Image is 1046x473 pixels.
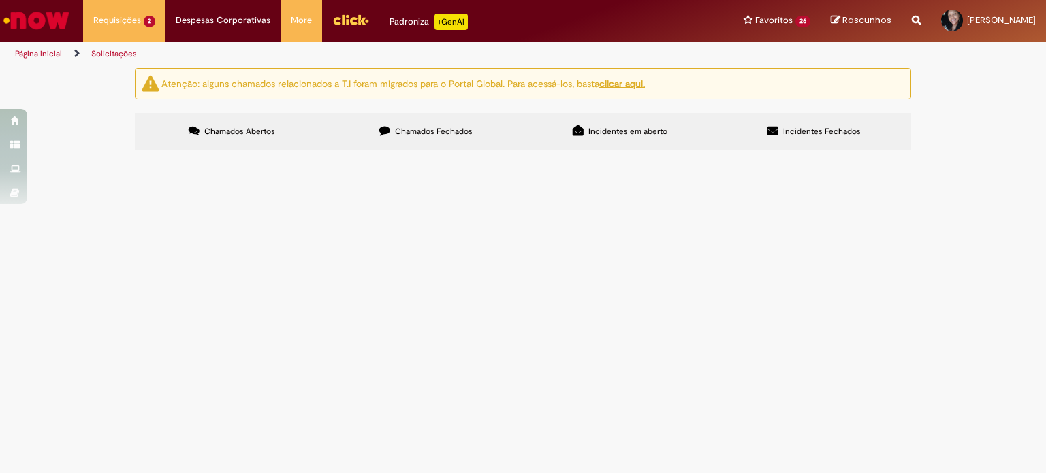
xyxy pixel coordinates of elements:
[91,48,137,59] a: Solicitações
[15,48,62,59] a: Página inicial
[831,14,891,27] a: Rascunhos
[783,126,861,137] span: Incidentes Fechados
[1,7,72,34] img: ServiceNow
[161,77,645,89] ng-bind-html: Atenção: alguns chamados relacionados a T.I foram migrados para o Portal Global. Para acessá-los,...
[176,14,270,27] span: Despesas Corporativas
[390,14,468,30] div: Padroniza
[10,42,687,67] ul: Trilhas de página
[795,16,810,27] span: 26
[93,14,141,27] span: Requisições
[332,10,369,30] img: click_logo_yellow_360x200.png
[291,14,312,27] span: More
[588,126,667,137] span: Incidentes em aberto
[967,14,1036,26] span: [PERSON_NAME]
[599,77,645,89] a: clicar aqui.
[204,126,275,137] span: Chamados Abertos
[755,14,793,27] span: Favoritos
[434,14,468,30] p: +GenAi
[144,16,155,27] span: 2
[842,14,891,27] span: Rascunhos
[395,126,473,137] span: Chamados Fechados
